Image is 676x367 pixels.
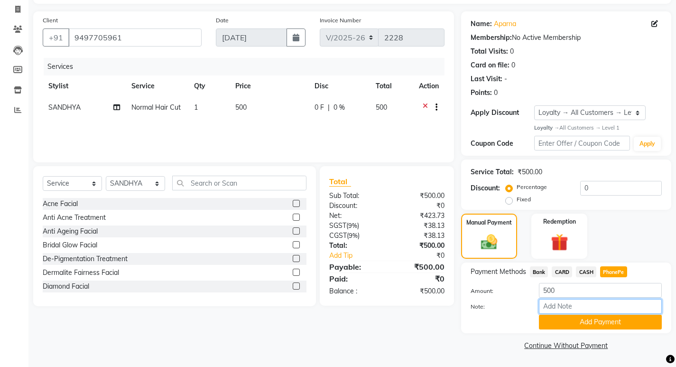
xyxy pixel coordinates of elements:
strong: Loyalty → [534,124,559,131]
div: 0 [511,60,515,70]
button: +91 [43,28,69,47]
input: Search by Name/Mobile/Email/Code [68,28,202,47]
div: All Customers → Level 1 [534,124,662,132]
span: 9% [348,222,357,229]
th: Price [230,75,308,97]
label: Amount: [463,287,532,295]
div: ₹38.13 [387,231,451,241]
div: Anti Acne Treatment [43,213,106,223]
div: Apply Discount [471,108,534,118]
span: SGST [329,221,346,230]
label: Redemption [543,217,576,226]
a: Aparna [494,19,516,29]
div: No Active Membership [471,33,662,43]
div: Total: [322,241,387,251]
label: Date [216,16,229,25]
label: Fixed [517,195,531,204]
div: Anti Ageing Facial [43,226,98,236]
div: ₹500.00 [387,286,451,296]
span: Payment Methods [471,267,526,277]
span: 0 % [333,103,345,113]
div: ₹38.13 [387,221,451,231]
label: Note: [463,302,532,311]
input: Enter Offer / Coupon Code [534,136,630,151]
div: 0 [494,88,498,98]
div: - [504,74,507,84]
span: Bank [530,266,548,277]
img: _cash.svg [476,233,502,252]
th: Disc [309,75,370,97]
div: Coupon Code [471,139,534,149]
span: Normal Hair Cut [131,103,181,112]
div: Net: [322,211,387,221]
div: ₹0 [398,251,452,261]
div: De-Pigmentation Treatment [43,254,128,264]
span: 0 F [315,103,324,113]
div: Points: [471,88,492,98]
div: Diamond Facial [43,282,89,292]
span: 1 [194,103,198,112]
div: ₹500.00 [387,191,451,201]
label: Percentage [517,183,547,191]
span: Total [329,177,351,187]
div: ( ) [322,221,387,231]
input: Add Note [539,299,662,314]
div: Discount: [322,201,387,211]
div: Services [44,58,452,75]
span: 500 [376,103,387,112]
div: ₹500.00 [387,241,451,251]
div: Name: [471,19,492,29]
a: Add Tip [322,251,398,261]
span: | [328,103,330,113]
div: Total Visits: [471,47,508,56]
label: Manual Payment [466,218,512,227]
div: Bridal Glow Facial [43,240,97,250]
button: Add Payment [539,315,662,329]
th: Qty [188,75,230,97]
div: ₹500.00 [387,261,451,273]
img: _gift.svg [546,232,574,253]
span: CARD [552,266,572,277]
div: Dermalite Fairness Facial [43,268,119,278]
div: 0 [510,47,514,56]
span: CASH [576,266,596,277]
div: Card on file: [471,60,509,70]
span: 9% [349,232,358,239]
div: Service Total: [471,167,514,177]
span: SANDHYA [48,103,81,112]
div: Balance : [322,286,387,296]
div: ₹500.00 [518,167,542,177]
input: Amount [539,283,662,298]
th: Stylist [43,75,126,97]
span: PhonePe [600,266,627,277]
div: ( ) [322,231,387,241]
button: Apply [634,137,661,151]
label: Invoice Number [320,16,361,25]
span: 500 [235,103,247,112]
th: Service [126,75,188,97]
input: Search or Scan [172,176,306,190]
th: Total [370,75,413,97]
div: Membership: [471,33,512,43]
span: CGST [329,231,347,240]
div: ₹0 [387,201,451,211]
div: Discount: [471,183,500,193]
div: Acne Facial [43,199,78,209]
label: Client [43,16,58,25]
div: Payable: [322,261,387,273]
div: ₹423.73 [387,211,451,221]
div: Paid: [322,273,387,284]
div: ₹0 [387,273,451,284]
div: Sub Total: [322,191,387,201]
th: Action [413,75,444,97]
a: Continue Without Payment [463,341,669,351]
div: Last Visit: [471,74,502,84]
